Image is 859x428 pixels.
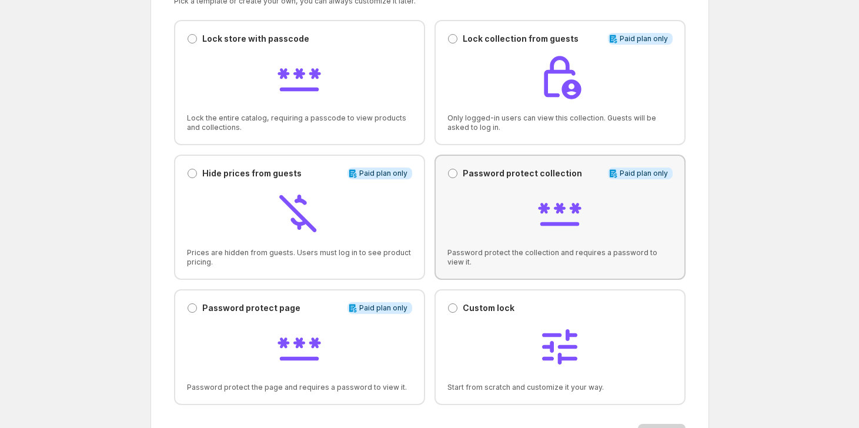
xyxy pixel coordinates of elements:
img: Custom lock [536,323,583,370]
span: Paid plan only [359,169,407,178]
img: Hide prices from guests [276,189,323,236]
p: Lock store with passcode [202,33,309,45]
span: Lock the entire catalog, requiring a passcode to view products and collections. [187,113,412,132]
p: Lock collection from guests [463,33,579,45]
p: Password protect page [202,302,300,314]
span: Password protect the collection and requires a password to view it. [447,248,673,267]
span: Prices are hidden from guests. Users must log in to see product pricing. [187,248,412,267]
img: Lock collection from guests [536,54,583,101]
span: Only logged-in users can view this collection. Guests will be asked to log in. [447,113,673,132]
span: Paid plan only [359,303,407,313]
img: Lock store with passcode [276,54,323,101]
p: Hide prices from guests [202,168,302,179]
p: Password protect collection [463,168,582,179]
span: Start from scratch and customize it your way. [447,383,673,392]
span: Paid plan only [620,169,668,178]
span: Password protect the page and requires a password to view it. [187,383,412,392]
span: Paid plan only [620,34,668,44]
img: Password protect page [276,323,323,370]
img: Password protect collection [536,189,583,236]
p: Custom lock [463,302,514,314]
